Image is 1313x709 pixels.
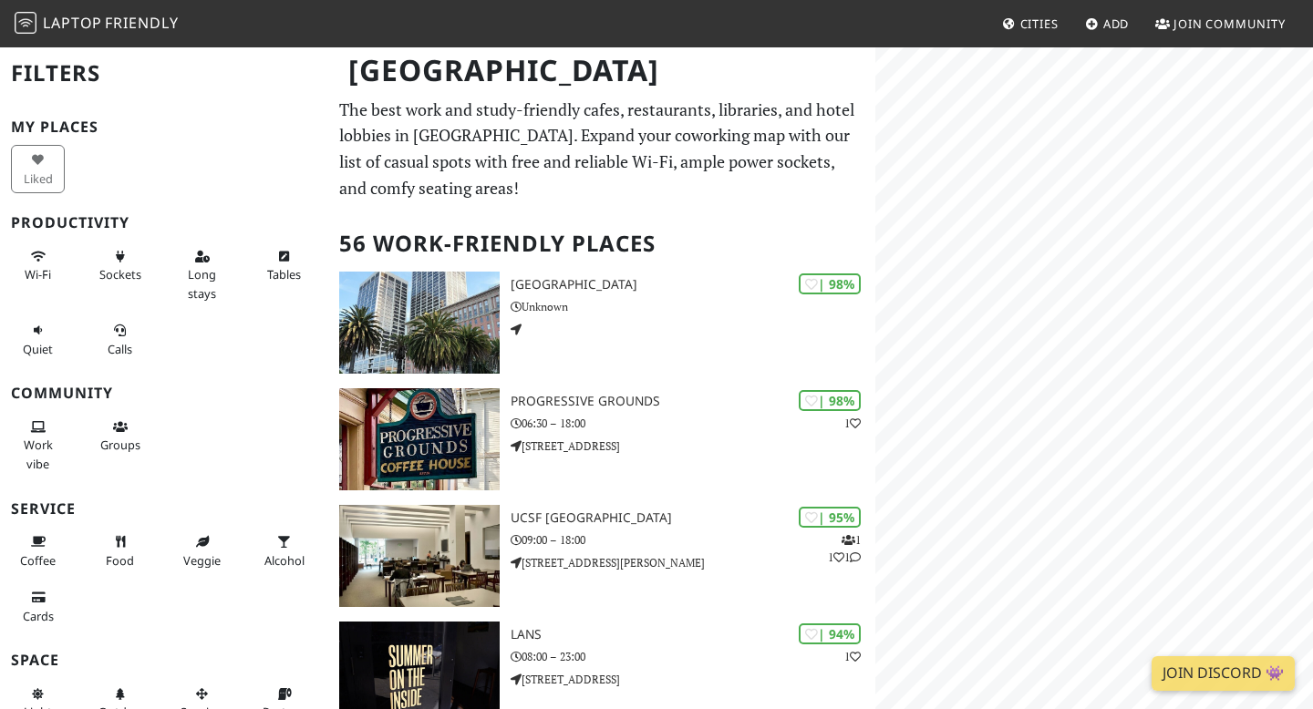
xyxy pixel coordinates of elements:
button: Wi-Fi [11,241,65,290]
button: Long stays [175,241,229,308]
span: Food [106,552,134,569]
div: | 98% [799,390,861,411]
button: Sockets [93,241,147,290]
button: Alcohol [257,527,311,575]
button: Quiet [11,315,65,364]
h3: Progressive Grounds [511,394,875,409]
span: Video/audio calls [108,341,132,357]
a: Cities [995,7,1066,40]
h2: Filters [11,46,317,101]
a: UCSF Mission Bay FAMRI Library | 95% 111 UCSF [GEOGRAPHIC_DATA] 09:00 – 18:00 [STREET_ADDRESS][PE... [328,505,875,607]
p: 1 [844,415,861,432]
span: Long stays [188,266,216,301]
span: Power sockets [99,266,141,283]
div: | 95% [799,507,861,528]
span: Coffee [20,552,56,569]
img: One Market Plaza [339,272,500,374]
button: Groups [93,412,147,460]
p: [STREET_ADDRESS] [511,671,875,688]
h3: [GEOGRAPHIC_DATA] [511,277,875,293]
button: Coffee [11,527,65,575]
h3: UCSF [GEOGRAPHIC_DATA] [511,510,875,526]
p: The best work and study-friendly cafes, restaurants, libraries, and hotel lobbies in [GEOGRAPHIC_... [339,97,864,201]
h3: My Places [11,118,317,136]
div: | 98% [799,273,861,294]
p: [STREET_ADDRESS] [511,437,875,455]
div: | 94% [799,623,861,644]
a: Add [1078,7,1137,40]
img: UCSF Mission Bay FAMRI Library [339,505,500,607]
h3: Service [11,500,317,518]
span: Credit cards [23,608,54,624]
span: Cities [1020,15,1059,32]
span: Friendly [105,13,178,33]
p: 08:00 – 23:00 [511,648,875,665]
span: Stable Wi-Fi [25,266,51,283]
span: Laptop [43,13,102,33]
button: Food [93,527,147,575]
span: People working [24,437,53,471]
span: Veggie [183,552,221,569]
span: Group tables [100,437,140,453]
span: Join Community [1173,15,1286,32]
p: Unknown [511,298,875,315]
a: Join Community [1148,7,1293,40]
a: LaptopFriendly LaptopFriendly [15,8,179,40]
button: Cards [11,582,65,631]
span: Add [1103,15,1130,32]
button: Work vibe [11,412,65,478]
span: Alcohol [264,552,305,569]
h3: Community [11,385,317,402]
button: Veggie [175,527,229,575]
p: [STREET_ADDRESS][PERSON_NAME] [511,554,875,571]
span: Quiet [23,341,53,357]
button: Tables [257,241,311,290]
span: Work-friendly tables [267,266,301,283]
p: 1 1 1 [828,531,861,566]
p: 1 [844,648,861,665]
p: 09:00 – 18:00 [511,531,875,549]
img: LaptopFriendly [15,12,36,34]
h3: Productivity [11,214,317,231]
a: Join Discord 👾 [1152,656,1295,691]
h1: [GEOGRAPHIC_DATA] [334,46,872,96]
img: Progressive Grounds [339,388,500,490]
button: Calls [93,315,147,364]
h3: LANS [511,627,875,642]
a: One Market Plaza | 98% [GEOGRAPHIC_DATA] Unknown [328,272,875,374]
h3: Space [11,652,317,669]
p: 06:30 – 18:00 [511,415,875,432]
h2: 56 Work-Friendly Places [339,216,864,272]
a: Progressive Grounds | 98% 1 Progressive Grounds 06:30 – 18:00 [STREET_ADDRESS] [328,388,875,490]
